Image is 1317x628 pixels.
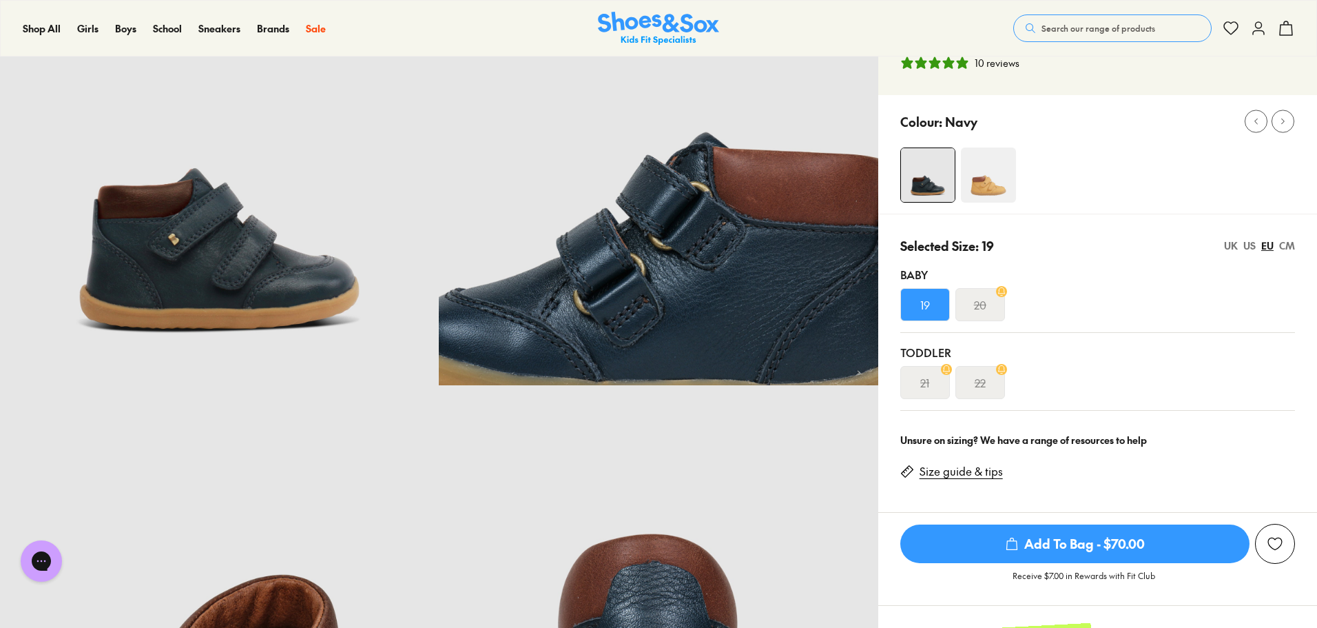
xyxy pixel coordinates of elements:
p: Selected Size: 19 [900,236,994,255]
a: Size guide & tips [920,464,1003,479]
p: Navy [945,112,977,131]
a: Brands [257,21,289,36]
s: 21 [920,374,929,391]
span: 19 [920,296,930,313]
p: Colour: [900,112,942,131]
s: 20 [974,296,986,313]
span: Shop All [23,21,61,35]
img: 4-533681_1 [961,148,1016,203]
span: Search our range of products [1041,22,1155,34]
span: Add To Bag - $70.00 [900,525,1249,563]
div: EU [1261,239,1274,253]
a: Shop All [23,21,61,36]
div: Unsure on sizing? We have a range of resources to help [900,433,1295,447]
p: Receive $7.00 in Rewards with Fit Club [1013,569,1155,594]
span: Sneakers [198,21,240,35]
span: Sale [306,21,326,35]
s: 22 [975,374,986,391]
a: Sneakers [198,21,240,36]
a: Girls [77,21,98,36]
span: Boys [115,21,136,35]
div: UK [1224,239,1238,253]
div: 10 reviews [975,56,1019,70]
span: Brands [257,21,289,35]
a: School [153,21,182,36]
button: 5 stars, 10 ratings [900,56,1019,70]
div: CM [1279,239,1295,253]
a: Shoes & Sox [598,12,719,45]
button: Add to Wishlist [1255,524,1295,564]
img: 5_1 [901,148,955,202]
span: Girls [77,21,98,35]
span: School [153,21,182,35]
img: SNS_Logo_Responsive.svg [598,12,719,45]
iframe: Gorgias live chat messenger [14,536,69,587]
button: Add To Bag - $70.00 [900,524,1249,564]
a: Boys [115,21,136,36]
a: Sale [306,21,326,36]
div: Baby [900,266,1295,283]
div: Toddler [900,344,1295,361]
button: Search our range of products [1013,14,1212,42]
div: US [1243,239,1256,253]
